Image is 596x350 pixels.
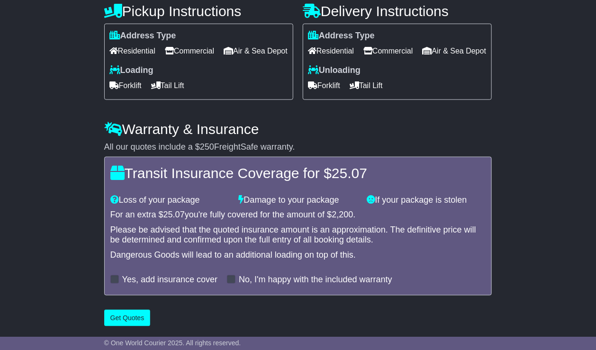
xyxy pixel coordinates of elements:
label: Address Type [308,31,375,41]
h4: Transit Insurance Coverage for $ [110,165,486,181]
span: Commercial [165,44,214,58]
span: Forklift [109,78,142,93]
button: Get Quotes [104,310,151,326]
span: Commercial [363,44,413,58]
div: Loss of your package [106,195,234,206]
span: 25.07 [163,210,185,219]
h4: Warranty & Insurance [104,121,492,137]
label: No, I'm happy with the included warranty [239,275,392,285]
div: Damage to your package [234,195,362,206]
div: If your package is stolen [362,195,490,206]
label: Yes, add insurance cover [122,275,217,285]
h4: Delivery Instructions [303,3,492,19]
span: 25.07 [332,165,367,181]
span: 2,200 [332,210,353,219]
div: Dangerous Goods will lead to an additional loading on top of this. [110,250,486,260]
span: Tail Lift [350,78,383,93]
div: All our quotes include a $ FreightSafe warranty. [104,142,492,153]
h4: Pickup Instructions [104,3,293,19]
label: Loading [109,65,154,76]
div: For an extra $ you're fully covered for the amount of $ . [110,210,486,220]
span: © One World Courier 2025. All rights reserved. [104,339,241,347]
span: Air & Sea Depot [224,44,288,58]
span: 250 [200,142,214,152]
span: Tail Lift [151,78,184,93]
div: Please be advised that the quoted insurance amount is an approximation. The definitive price will... [110,225,486,245]
span: Residential [308,44,354,58]
span: Forklift [308,78,340,93]
label: Unloading [308,65,361,76]
span: Residential [109,44,155,58]
span: Air & Sea Depot [423,44,487,58]
label: Address Type [109,31,176,41]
